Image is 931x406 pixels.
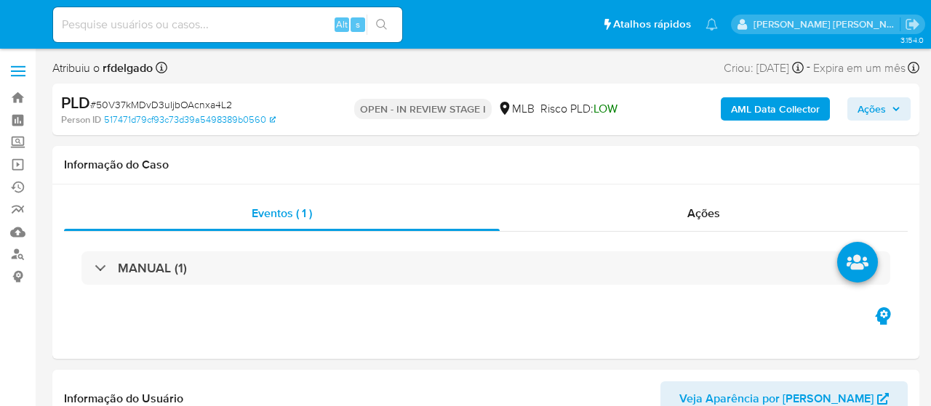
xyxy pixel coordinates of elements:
[104,113,276,126] a: 517471d79cf93c73d39a5498389b0560
[252,205,312,222] span: Eventos ( 1 )
[858,97,886,121] span: Ações
[724,58,804,78] div: Criou: [DATE]
[354,99,492,119] p: OPEN - IN REVIEW STAGE I
[52,60,153,76] span: Atribuiu o
[721,97,830,121] button: AML Data Collector
[613,17,691,32] span: Atalhos rápidos
[81,251,890,285] div: MANUAL (1)
[498,101,535,117] div: MLB
[64,158,908,172] h1: Informação do Caso
[813,60,906,76] span: Expira em um mês
[594,100,618,117] span: LOW
[100,60,153,76] b: rfdelgado
[61,91,90,114] b: PLD
[367,15,396,35] button: search-icon
[847,97,911,121] button: Ações
[754,17,900,31] p: renata.fdelgado@mercadopago.com.br
[53,15,402,34] input: Pesquise usuários ou casos...
[356,17,360,31] span: s
[61,113,101,126] b: Person ID
[905,17,920,32] a: Sair
[540,101,618,117] span: Risco PLD:
[118,260,187,276] h3: MANUAL (1)
[731,97,820,121] b: AML Data Collector
[807,58,810,78] span: -
[336,17,348,31] span: Alt
[64,391,183,406] h1: Informação do Usuário
[706,18,718,31] a: Notificações
[687,205,720,222] span: Ações
[90,97,232,112] span: # 50V37kMDvD3uIjbOAcnxa4L2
